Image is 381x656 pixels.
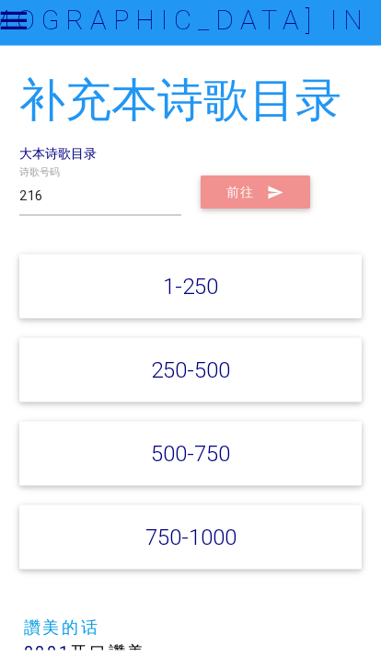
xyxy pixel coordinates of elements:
a: 大本诗歌目录 [19,151,97,167]
a: 1-250 [163,278,218,305]
label: 诗歌号码 [19,170,60,186]
a: 讚美的话 [24,622,100,643]
a: 250-500 [151,362,230,389]
a: 500-750 [151,446,230,472]
button: 前往 [201,182,310,215]
a: 750-1000 [145,529,237,556]
iframe: Chat [303,573,367,642]
h2: 补充本诗歌目录 [19,81,363,131]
